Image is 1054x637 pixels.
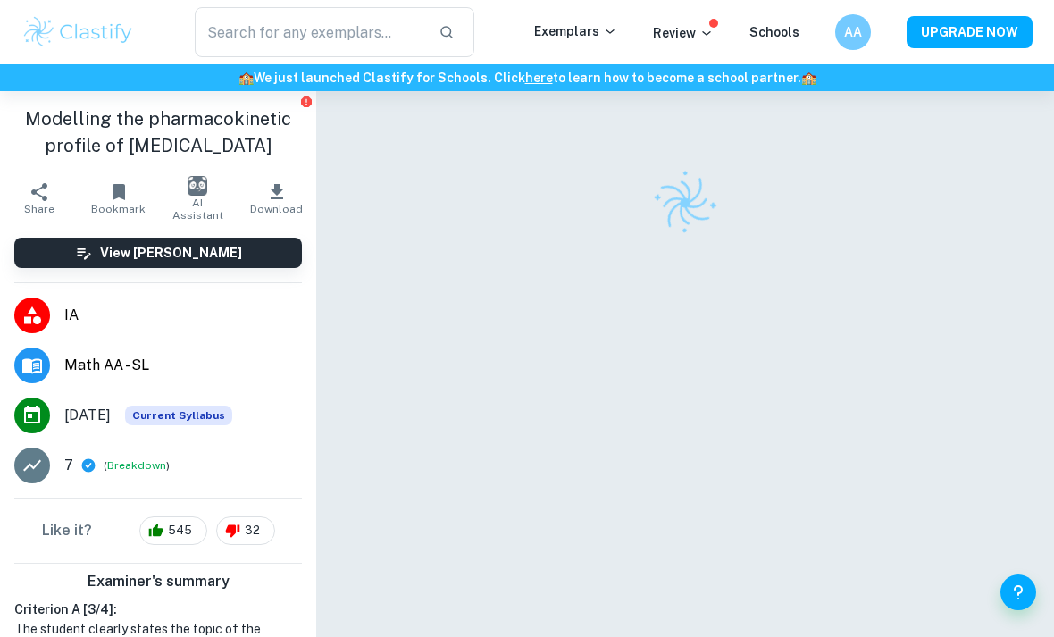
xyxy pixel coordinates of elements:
span: Share [24,203,54,215]
button: View [PERSON_NAME] [14,238,302,268]
button: Help and Feedback [1000,574,1036,610]
p: Exemplars [534,21,617,41]
span: [DATE] [64,405,111,426]
button: Download [238,173,317,223]
img: Clastify logo [641,159,730,247]
h1: Modelling the pharmacokinetic profile of [MEDICAL_DATA] [14,105,302,159]
span: Math AA - SL [64,355,302,376]
h6: View [PERSON_NAME] [100,243,242,263]
button: Report issue [299,95,313,108]
div: 545 [139,516,207,545]
a: here [525,71,553,85]
button: AA [835,14,871,50]
span: IA [64,305,302,326]
button: AI Assistant [158,173,238,223]
h6: Like it? [42,520,92,541]
p: 7 [64,455,73,476]
span: 545 [158,522,202,540]
button: Bookmark [79,173,159,223]
button: UPGRADE NOW [907,16,1033,48]
span: 32 [235,522,270,540]
div: This exemplar is based on the current syllabus. Feel free to refer to it for inspiration/ideas wh... [125,406,232,425]
img: Clastify logo [21,14,135,50]
a: Schools [749,25,799,39]
span: Bookmark [91,203,146,215]
span: AI Assistant [169,197,227,222]
input: Search for any exemplars... [195,7,424,57]
div: 32 [216,516,275,545]
h6: AA [843,22,864,42]
h6: We just launched Clastify for Schools. Click to learn how to become a school partner. [4,68,1050,88]
span: 🏫 [238,71,254,85]
h6: Examiner's summary [7,571,309,592]
span: Current Syllabus [125,406,232,425]
h6: Criterion A [ 3 / 4 ]: [14,599,302,619]
img: AI Assistant [188,176,207,196]
p: Review [653,23,714,43]
button: Breakdown [107,457,166,474]
span: Download [250,203,303,215]
span: ( ) [104,457,170,474]
span: 🏫 [801,71,816,85]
